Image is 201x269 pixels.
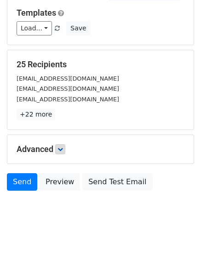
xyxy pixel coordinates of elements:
h5: Advanced [17,144,184,154]
a: Send [7,173,37,191]
a: Load... [17,21,52,35]
small: [EMAIL_ADDRESS][DOMAIN_NAME] [17,96,119,103]
a: +22 more [17,109,55,120]
iframe: Chat Widget [155,225,201,269]
small: [EMAIL_ADDRESS][DOMAIN_NAME] [17,85,119,92]
a: Templates [17,8,56,18]
small: [EMAIL_ADDRESS][DOMAIN_NAME] [17,75,119,82]
a: Send Test Email [82,173,152,191]
button: Save [66,21,90,35]
h5: 25 Recipients [17,59,184,70]
a: Preview [40,173,80,191]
